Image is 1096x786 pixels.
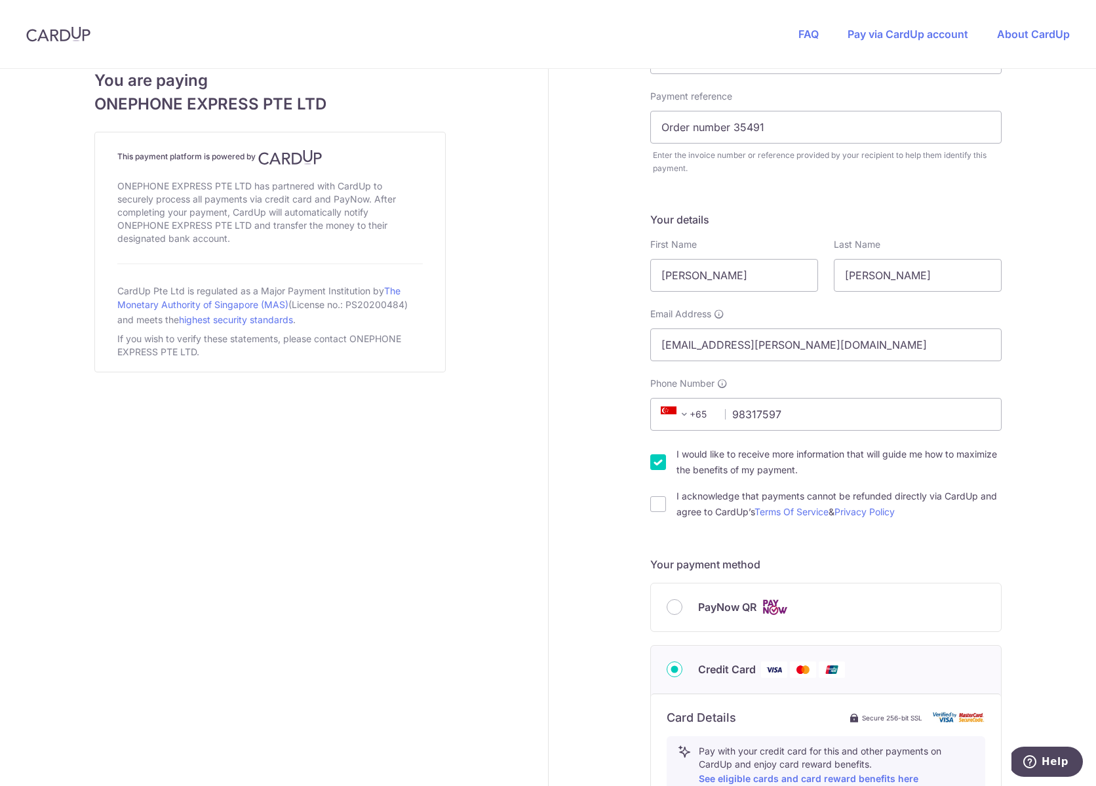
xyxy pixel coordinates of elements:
h5: Your details [650,212,1002,227]
h6: Card Details [667,710,736,726]
div: Enter the invoice number or reference provided by your recipient to help them identify this payment. [653,149,1002,175]
img: Visa [761,661,787,678]
label: I acknowledge that payments cannot be refunded directly via CardUp and agree to CardUp’s & [676,488,1002,520]
a: highest security standards [179,314,293,325]
a: Terms Of Service [754,506,829,517]
div: CardUp Pte Ltd is regulated as a Major Payment Institution by (License no.: PS20200484) and meets... [117,280,423,330]
span: ONEPHONE EXPRESS PTE LTD [94,92,446,116]
span: Email Address [650,307,711,321]
span: Credit Card [698,661,756,677]
a: See eligible cards and card reward benefits here [699,773,918,784]
img: Mastercard [790,661,816,678]
img: CardUp [258,149,323,165]
div: If you wish to verify these statements, please contact ONEPHONE EXPRESS PTE LTD. [117,330,423,361]
img: CardUp [26,26,90,42]
span: You are paying [94,69,446,92]
div: ONEPHONE EXPRESS PTE LTD has partnered with CardUp to securely process all payments via credit ca... [117,177,423,248]
img: Union Pay [819,661,845,678]
a: Privacy Policy [834,506,895,517]
img: Cards logo [762,599,788,616]
h4: This payment platform is powered by [117,149,423,165]
input: Email address [650,328,1002,361]
label: Payment reference [650,90,732,103]
input: Last name [834,259,1002,292]
span: Phone Number [650,377,714,390]
label: First Name [650,238,697,251]
div: Credit Card Visa Mastercard Union Pay [667,661,985,678]
img: card secure [933,712,985,723]
label: Last Name [834,238,880,251]
span: Secure 256-bit SSL [862,713,922,723]
a: About CardUp [997,28,1070,41]
iframe: Opens a widget where you can find more information [1011,747,1083,779]
span: PayNow QR [698,599,756,615]
span: +65 [657,406,716,422]
a: FAQ [798,28,819,41]
a: Pay via CardUp account [848,28,968,41]
input: First name [650,259,818,292]
span: +65 [661,406,692,422]
div: PayNow QR Cards logo [667,599,985,616]
label: I would like to receive more information that will guide me how to maximize the benefits of my pa... [676,446,1002,478]
h5: Your payment method [650,557,1002,572]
